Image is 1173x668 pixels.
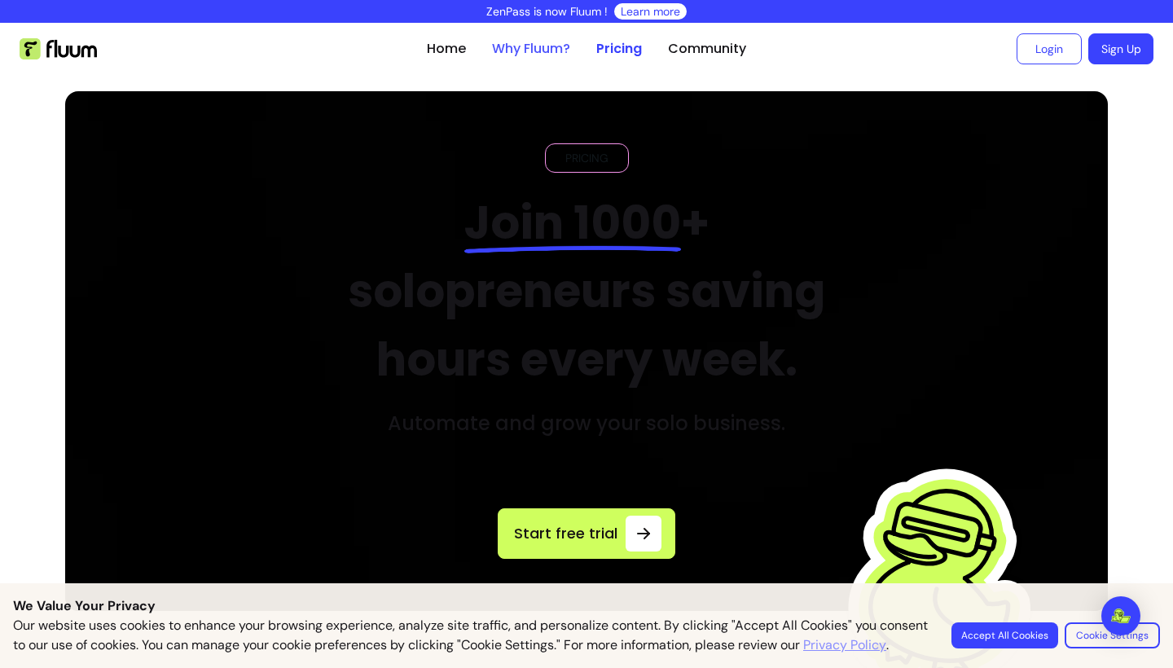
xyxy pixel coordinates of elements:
img: Fluum Logo [20,38,97,59]
a: Privacy Policy [803,635,886,655]
button: Accept All Cookies [951,622,1058,648]
a: Start free trial [498,508,675,559]
h3: Automate and grow your solo business. [388,411,785,437]
span: Join 1000 [464,191,681,255]
p: Our website uses cookies to enhance your browsing experience, analyze site traffic, and personali... [13,616,932,655]
a: Pricing [596,39,642,59]
a: Learn more [621,3,680,20]
div: Open Intercom Messenger [1101,596,1140,635]
a: Sign Up [1088,33,1153,64]
button: Cookie Settings [1065,622,1160,648]
a: Login [1017,33,1082,64]
h2: + solopreneurs saving hours every week. [311,189,863,394]
a: Why Fluum? [492,39,570,59]
span: Start free trial [512,522,619,545]
p: We Value Your Privacy [13,596,1160,616]
a: Community [668,39,746,59]
p: ZenPass is now Fluum ! [486,3,608,20]
a: Home [427,39,466,59]
span: PRICING [559,150,615,166]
